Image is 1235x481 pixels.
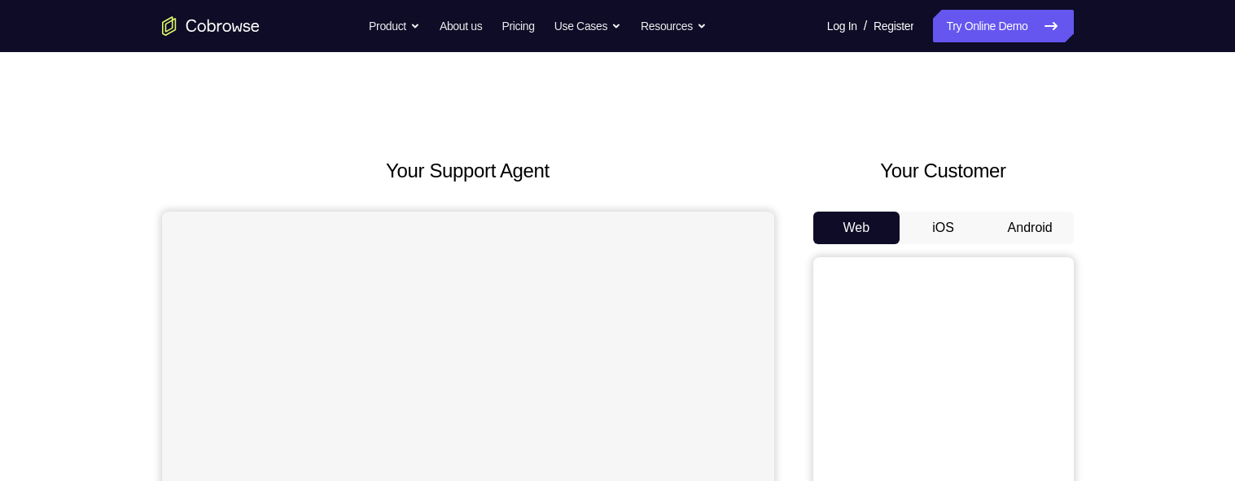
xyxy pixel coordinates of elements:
[813,156,1074,186] h2: Your Customer
[369,10,420,42] button: Product
[162,16,260,36] a: Go to the home page
[554,10,621,42] button: Use Cases
[933,10,1073,42] a: Try Online Demo
[813,212,900,244] button: Web
[874,10,913,42] a: Register
[827,10,857,42] a: Log In
[864,16,867,36] span: /
[641,10,707,42] button: Resources
[440,10,482,42] a: About us
[900,212,987,244] button: iOS
[162,156,774,186] h2: Your Support Agent
[987,212,1074,244] button: Android
[501,10,534,42] a: Pricing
